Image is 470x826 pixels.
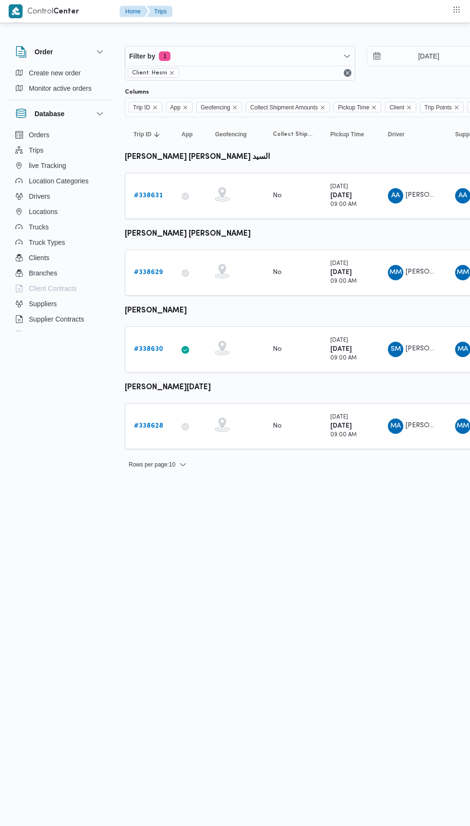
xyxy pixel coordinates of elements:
span: Monitor active orders [29,83,92,94]
span: Collect Shipment Amounts [273,131,313,138]
button: Driver [384,127,442,142]
div: Abad Alihafz Alsaid Abadalihafz Alsaid [388,188,403,204]
span: Pickup Time [334,102,381,112]
span: MM [457,265,469,280]
button: Remove Pickup Time from selection in this group [371,105,377,110]
button: Remove [342,67,353,79]
span: Pickup Time [330,131,364,138]
button: Truck Types [12,235,109,250]
a: #338628 [134,420,163,432]
b: [PERSON_NAME] [PERSON_NAME] السيد [125,154,270,161]
span: Collect Shipment Amounts [250,102,318,113]
span: Suppliers [29,298,57,310]
span: Branches [29,267,57,279]
b: [DATE] [330,346,352,352]
button: Branches [12,265,109,281]
span: Locations [29,206,58,217]
span: MA [458,342,468,357]
b: # 338629 [134,269,163,275]
button: Pickup Time [326,127,374,142]
div: Salam Muhammad Abadalltaif Salam [388,342,403,357]
button: Filter by1 active filters [125,47,355,66]
label: Columns [125,88,149,96]
span: Collect Shipment Amounts [246,102,330,112]
button: Clients [12,250,109,265]
button: Rows per page:10 [125,459,191,470]
div: Database [8,127,113,335]
b: [PERSON_NAME][DATE] [125,384,211,391]
span: Client: Hesni [128,68,179,78]
b: [DATE] [330,192,352,199]
button: Location Categories [12,173,109,189]
span: Trip ID; Sorted in descending order [133,131,151,138]
small: [DATE] [330,338,348,343]
button: Supplier Contracts [12,311,109,327]
b: # 338631 [134,192,163,199]
span: MM [457,419,469,434]
small: 09:00 AM [330,356,357,361]
a: #338631 [134,190,163,202]
small: 09:00 AM [330,432,357,438]
span: Client [389,102,404,113]
span: Clients [29,252,49,263]
small: 09:00 AM [330,202,357,207]
button: Suppliers [12,296,109,311]
button: Trips [12,143,109,158]
div: No [273,422,282,431]
button: Orders [12,127,109,143]
span: App [170,102,181,113]
button: Trips [146,6,172,17]
button: Trucks [12,219,109,235]
b: # 338630 [134,346,163,352]
span: Client Contracts [29,283,77,294]
iframe: chat widget [10,788,40,816]
button: remove selected entity [169,70,175,76]
span: 1 active filters [159,51,170,61]
span: Create new order [29,67,81,79]
button: App [178,127,202,142]
b: [DATE] [330,423,352,429]
span: Trip Points [424,102,452,113]
button: Remove Trip Points from selection in this group [454,105,459,110]
span: Supplier Contracts [29,313,84,325]
button: Home [120,6,148,17]
span: Location Categories [29,175,89,187]
span: Rows per page : 10 [129,459,175,470]
span: Filter by [129,50,155,62]
button: Remove Trip ID from selection in this group [152,105,158,110]
div: No [273,192,282,200]
b: [PERSON_NAME] [125,307,187,314]
small: 09:00 AM [330,279,357,284]
span: Pickup Time [338,102,369,113]
span: Driver [388,131,405,138]
span: MA [390,419,401,434]
small: [DATE] [330,415,348,420]
button: Database [15,108,106,120]
button: live Tracking [12,158,109,173]
b: [DATE] [330,269,352,275]
button: Remove Collect Shipment Amounts from selection in this group [320,105,325,110]
span: MM [389,265,402,280]
button: Remove App from selection in this group [182,105,188,110]
span: Geofencing [196,102,242,112]
span: Trips [29,144,44,156]
span: AA [391,188,400,204]
span: Drivers [29,191,50,202]
span: Trip ID [133,102,150,113]
h3: Database [35,108,64,120]
span: Trucks [29,221,48,233]
h3: Order [35,46,53,58]
button: Remove Client from selection in this group [406,105,412,110]
span: SM [391,342,401,357]
button: Create new order [12,65,109,81]
a: #338630 [134,344,163,355]
button: Geofencing [211,127,259,142]
div: Muhammad Ammad Rmdhan Alsaid Muhammad [388,419,403,434]
b: Center [53,8,79,15]
div: Muhammad Manib Muhammad Abadalamuqusod [388,265,403,280]
span: Geofencing [201,102,230,113]
img: X8yXhbKr1z7QwAAAABJRU5ErkJggg== [9,4,23,18]
small: [DATE] [330,184,348,190]
button: Locations [12,204,109,219]
span: Geofencing [215,131,247,138]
